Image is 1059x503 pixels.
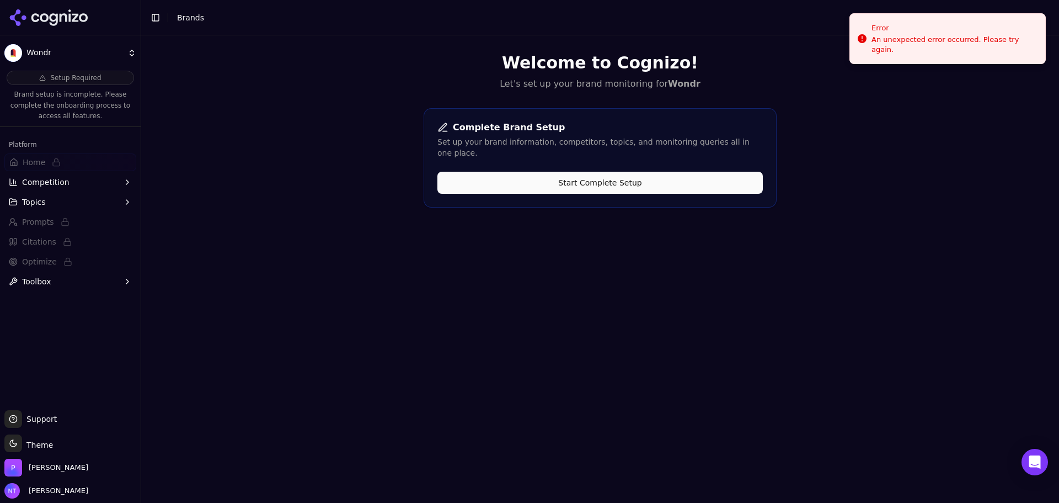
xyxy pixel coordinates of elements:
span: Citations [22,236,56,247]
div: Error [871,23,1036,34]
button: Competition [4,173,136,191]
span: Support [22,414,57,425]
img: Wondr [4,44,22,62]
button: Open user button [4,483,88,499]
span: Prompts [22,216,54,227]
span: Wondr [26,48,123,58]
img: Nate Tower [4,483,20,499]
h1: Welcome to Cognizo! [424,53,777,73]
span: Optimize [22,256,57,267]
span: [PERSON_NAME] [24,486,88,496]
span: Topics [22,197,46,208]
span: Theme [22,441,53,449]
span: Brands [177,13,204,22]
span: Perrill [29,463,88,473]
p: Brand setup is incomplete. Please complete the onboarding process to access all features. [7,89,134,122]
span: Toolbox [22,276,51,287]
button: Toolbox [4,273,136,290]
div: Platform [4,136,136,153]
nav: breadcrumb [177,12,204,23]
div: Open Intercom Messenger [1021,449,1048,475]
img: Perrill [4,459,22,476]
div: An unexpected error occurred. Please try again. [871,35,1036,55]
strong: Wondr [668,78,700,89]
button: Topics [4,193,136,211]
div: Complete Brand Setup [437,122,763,133]
div: Set up your brand information, competitors, topics, and monitoring queries all in one place. [437,136,763,158]
span: Competition [22,177,69,188]
button: Start Complete Setup [437,172,763,194]
p: Let's set up your brand monitoring for [424,77,777,91]
span: Setup Required [50,73,101,82]
button: Open organization switcher [4,459,88,476]
span: Home [23,157,45,168]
